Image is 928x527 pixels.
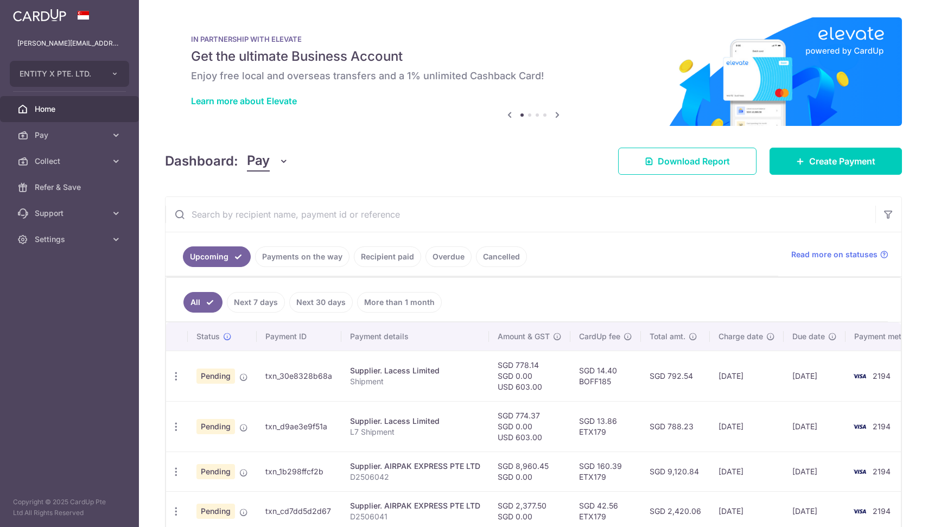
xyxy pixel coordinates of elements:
[196,369,235,384] span: Pending
[183,292,223,313] a: All
[255,246,349,267] a: Payments on the way
[350,365,480,376] div: Supplier. Lacess Limited
[809,155,875,168] span: Create Payment
[10,61,129,87] button: ENTITY X PTE. LTD.
[191,69,876,82] h6: Enjoy free local and overseas transfers and a 1% unlimited Cashback Card!
[20,68,100,79] span: ENTITY X PTE. LTD.
[489,452,570,491] td: SGD 8,960.45 SGD 0.00
[166,197,875,232] input: Search by recipient name, payment id or reference
[791,249,888,260] a: Read more on statuses
[650,331,685,342] span: Total amt.
[489,401,570,452] td: SGD 774.37 SGD 0.00 USD 603.00
[35,130,106,141] span: Pay
[191,48,876,65] h5: Get the ultimate Business Account
[183,246,251,267] a: Upcoming
[849,370,870,383] img: Bank Card
[784,401,846,452] td: [DATE]
[476,246,527,267] a: Cancelled
[579,331,620,342] span: CardUp fee
[13,9,66,22] img: CardUp
[196,419,235,434] span: Pending
[196,331,220,342] span: Status
[791,249,878,260] span: Read more on statuses
[257,351,341,401] td: txn_30e8328b68a
[846,322,928,351] th: Payment method
[425,246,472,267] a: Overdue
[341,322,489,351] th: Payment details
[357,292,442,313] a: More than 1 month
[257,401,341,452] td: txn_d9ae3e9f51a
[257,452,341,491] td: txn_1b298ffcf2b
[35,182,106,193] span: Refer & Save
[658,155,730,168] span: Download Report
[191,35,876,43] p: IN PARTNERSHIP WITH ELEVATE
[165,151,238,171] h4: Dashboard:
[570,401,641,452] td: SGD 13.86 ETX179
[618,148,757,175] a: Download Report
[873,506,891,516] span: 2194
[227,292,285,313] a: Next 7 days
[257,322,341,351] th: Payment ID
[873,422,891,431] span: 2194
[350,461,480,472] div: Supplier. AIRPAK EXPRESS PTE LTD
[710,452,784,491] td: [DATE]
[35,156,106,167] span: Collect
[17,38,122,49] p: [PERSON_NAME][EMAIL_ADDRESS][DOMAIN_NAME]
[873,467,891,476] span: 2194
[641,401,710,452] td: SGD 788.23
[350,472,480,482] p: D2506042
[641,452,710,491] td: SGD 9,120.84
[719,331,763,342] span: Charge date
[784,351,846,401] td: [DATE]
[849,420,870,433] img: Bank Card
[354,246,421,267] a: Recipient paid
[489,351,570,401] td: SGD 778.14 SGD 0.00 USD 603.00
[35,104,106,115] span: Home
[35,234,106,245] span: Settings
[289,292,353,313] a: Next 30 days
[350,500,480,511] div: Supplier. AIRPAK EXPRESS PTE LTD
[570,351,641,401] td: SGD 14.40 BOFF185
[350,376,480,387] p: Shipment
[350,416,480,427] div: Supplier. Lacess Limited
[191,96,297,106] a: Learn more about Elevate
[873,371,891,380] span: 2194
[641,351,710,401] td: SGD 792.54
[792,331,825,342] span: Due date
[196,504,235,519] span: Pending
[350,427,480,437] p: L7 Shipment
[770,148,902,175] a: Create Payment
[35,208,106,219] span: Support
[849,465,870,478] img: Bank Card
[849,505,870,518] img: Bank Card
[710,401,784,452] td: [DATE]
[784,452,846,491] td: [DATE]
[247,151,270,172] span: Pay
[247,151,289,172] button: Pay
[350,511,480,522] p: D2506041
[498,331,550,342] span: Amount & GST
[196,464,235,479] span: Pending
[710,351,784,401] td: [DATE]
[165,17,902,126] img: Renovation banner
[570,452,641,491] td: SGD 160.39 ETX179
